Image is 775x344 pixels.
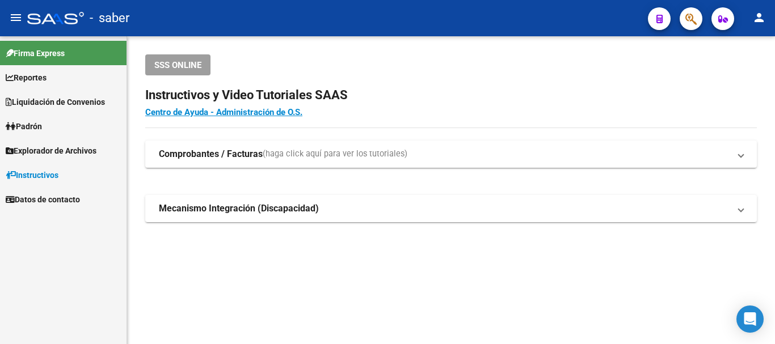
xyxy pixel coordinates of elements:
[6,193,80,206] span: Datos de contacto
[154,60,201,70] span: SSS ONLINE
[736,305,764,333] div: Open Intercom Messenger
[145,141,757,168] mat-expansion-panel-header: Comprobantes / Facturas(haga click aquí para ver los tutoriales)
[145,107,302,117] a: Centro de Ayuda - Administración de O.S.
[90,6,129,31] span: - saber
[159,202,319,215] strong: Mecanismo Integración (Discapacidad)
[159,148,263,160] strong: Comprobantes / Facturas
[145,84,757,106] h2: Instructivos y Video Tutoriales SAAS
[6,96,105,108] span: Liquidación de Convenios
[6,120,42,133] span: Padrón
[6,71,47,84] span: Reportes
[752,11,766,24] mat-icon: person
[9,11,23,24] mat-icon: menu
[6,47,65,60] span: Firma Express
[145,195,757,222] mat-expansion-panel-header: Mecanismo Integración (Discapacidad)
[6,145,96,157] span: Explorador de Archivos
[6,169,58,181] span: Instructivos
[263,148,407,160] span: (haga click aquí para ver los tutoriales)
[145,54,210,75] button: SSS ONLINE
